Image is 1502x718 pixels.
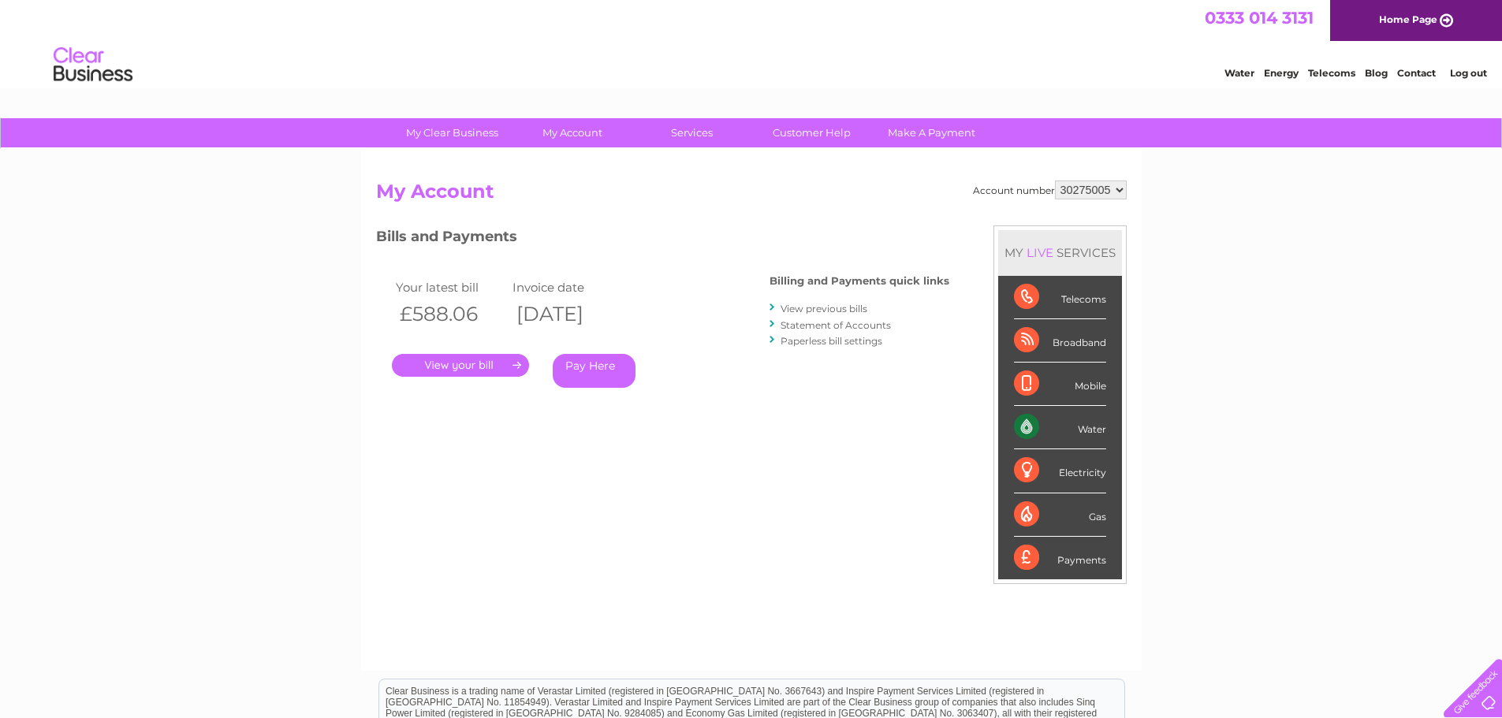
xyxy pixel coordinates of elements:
[1308,67,1355,79] a: Telecoms
[376,180,1127,210] h2: My Account
[781,335,882,347] a: Paperless bill settings
[1224,67,1254,79] a: Water
[53,41,133,89] img: logo.png
[1014,406,1106,449] div: Water
[998,230,1122,275] div: MY SERVICES
[1264,67,1299,79] a: Energy
[1205,8,1314,28] a: 0333 014 3131
[1014,449,1106,493] div: Electricity
[781,319,891,331] a: Statement of Accounts
[627,118,757,147] a: Services
[387,118,517,147] a: My Clear Business
[867,118,997,147] a: Make A Payment
[1450,67,1487,79] a: Log out
[973,180,1127,199] div: Account number
[376,225,949,253] h3: Bills and Payments
[1014,319,1106,363] div: Broadband
[1014,537,1106,579] div: Payments
[507,118,637,147] a: My Account
[392,277,509,298] td: Your latest bill
[747,118,877,147] a: Customer Help
[1365,67,1388,79] a: Blog
[392,354,529,377] a: .
[1014,276,1106,319] div: Telecoms
[509,298,626,330] th: [DATE]
[553,354,635,388] a: Pay Here
[1014,363,1106,406] div: Mobile
[1014,493,1106,537] div: Gas
[1023,245,1057,260] div: LIVE
[509,277,626,298] td: Invoice date
[379,9,1124,76] div: Clear Business is a trading name of Verastar Limited (registered in [GEOGRAPHIC_DATA] No. 3667643...
[1397,67,1436,79] a: Contact
[392,298,509,330] th: £588.06
[770,275,949,287] h4: Billing and Payments quick links
[781,303,867,314] a: View previous bills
